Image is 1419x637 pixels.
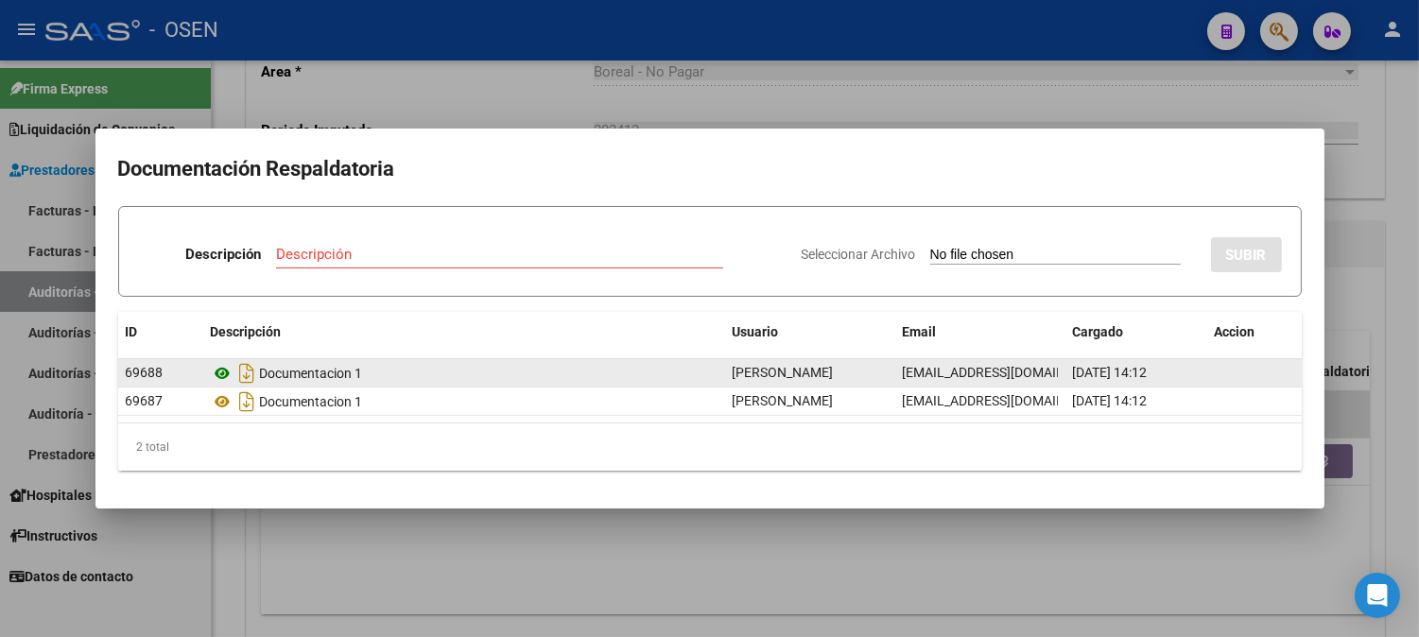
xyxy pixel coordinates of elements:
datatable-header-cell: ID [118,312,203,353]
i: Descargar documento [235,358,260,388]
datatable-header-cell: Usuario [725,312,895,353]
span: 69687 [126,393,164,408]
datatable-header-cell: Email [895,312,1065,353]
span: [PERSON_NAME] [733,393,834,408]
span: [EMAIL_ADDRESS][DOMAIN_NAME] [903,365,1113,380]
span: Accion [1215,324,1255,339]
span: 69688 [126,365,164,380]
h2: Documentación Respaldatoria [118,151,1302,187]
span: Email [903,324,937,339]
span: Usuario [733,324,779,339]
p: Descripción [185,244,261,266]
div: Documentacion 1 [211,387,718,417]
datatable-header-cell: Descripción [203,312,725,353]
button: SUBIR [1211,237,1282,272]
span: SUBIR [1226,247,1267,264]
span: [PERSON_NAME] [733,365,834,380]
span: [DATE] 14:12 [1073,393,1148,408]
span: Cargado [1073,324,1124,339]
datatable-header-cell: Cargado [1065,312,1207,353]
i: Descargar documento [235,387,260,417]
span: Descripción [211,324,282,339]
datatable-header-cell: Accion [1207,312,1302,353]
span: ID [126,324,138,339]
div: 2 total [118,423,1302,471]
span: Seleccionar Archivo [802,247,916,262]
span: [EMAIL_ADDRESS][DOMAIN_NAME] [903,393,1113,408]
div: Documentacion 1 [211,358,718,388]
span: [DATE] 14:12 [1073,365,1148,380]
div: Open Intercom Messenger [1355,573,1400,618]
